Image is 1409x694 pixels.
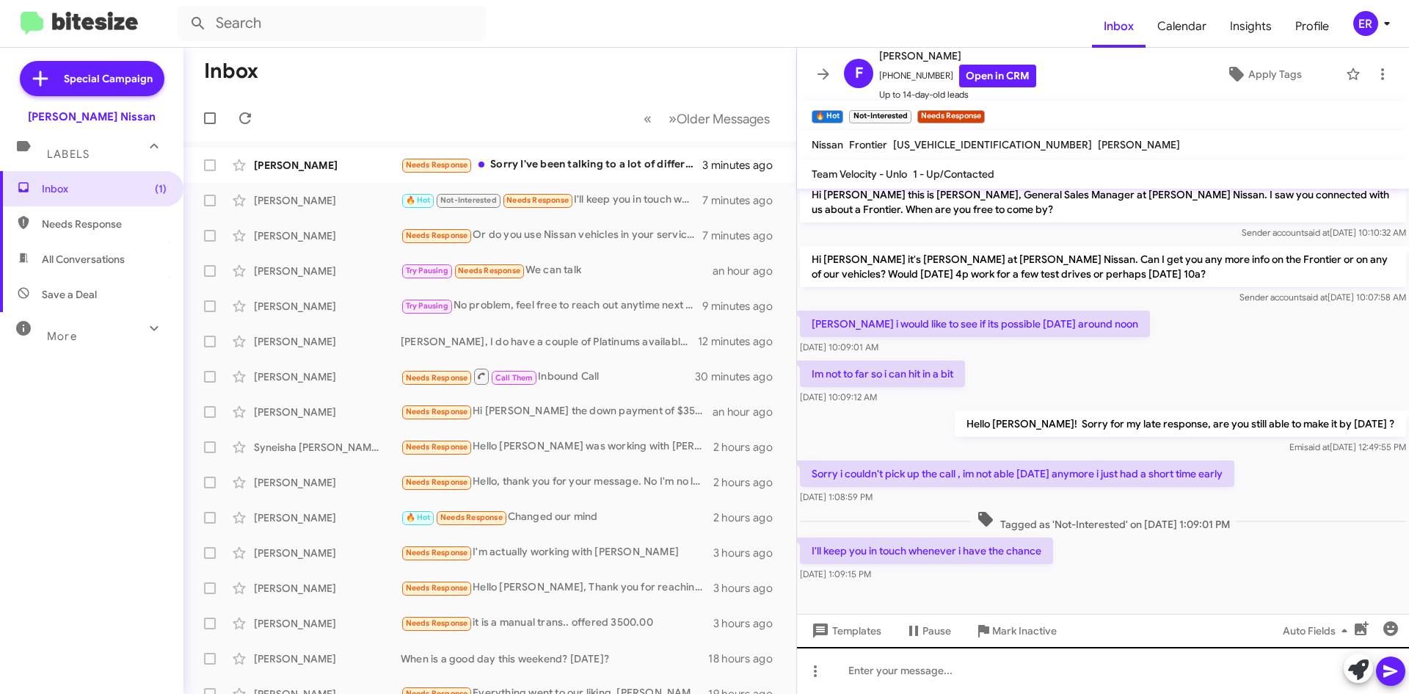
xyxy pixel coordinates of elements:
[1098,138,1180,151] span: [PERSON_NAME]
[406,160,468,170] span: Needs Response
[708,651,784,666] div: 18 hours ago
[406,301,448,311] span: Try Pausing
[155,181,167,196] span: (1)
[644,109,652,128] span: «
[254,228,401,243] div: [PERSON_NAME]
[401,651,708,666] div: When is a good day this weekend? [DATE]?
[1271,618,1365,644] button: Auto Fields
[893,618,963,644] button: Pause
[401,544,713,561] div: I'm actually working with [PERSON_NAME]
[959,65,1036,87] a: Open in CRM
[879,47,1036,65] span: [PERSON_NAME]
[440,513,503,522] span: Needs Response
[42,287,97,302] span: Save a Deal
[1248,61,1302,87] span: Apply Tags
[254,299,401,314] div: [PERSON_NAME]
[1284,5,1341,48] a: Profile
[254,193,401,208] div: [PERSON_NAME]
[702,228,784,243] div: 7 minutes ago
[204,59,258,83] h1: Inbox
[401,438,713,455] div: Hello [PERSON_NAME] was working with [PERSON_NAME] [DATE] and was waiting to see if he would find...
[1092,5,1146,48] a: Inbox
[797,618,893,644] button: Templates
[809,618,881,644] span: Templates
[696,369,784,384] div: 30 minutes ago
[1353,11,1378,36] div: ER
[401,403,713,420] div: Hi [PERSON_NAME] the down payment of $3500 accepted?
[713,440,784,455] div: 2 hours ago
[406,407,468,416] span: Needs Response
[800,181,1406,223] p: Hi [PERSON_NAME] this is [PERSON_NAME], General Sales Manager at [PERSON_NAME] Nissan. I saw you ...
[406,373,468,383] span: Needs Response
[506,195,569,205] span: Needs Response
[635,104,660,134] button: Previous
[1188,61,1339,87] button: Apply Tags
[42,217,167,231] span: Needs Response
[955,411,1406,437] p: Hello [PERSON_NAME]! Sorry for my late response, are you still able to make it by [DATE] ?
[849,110,911,123] small: Not-Interested
[458,266,520,275] span: Needs Response
[254,440,401,455] div: Syneisha [PERSON_NAME]
[47,330,77,343] span: More
[406,195,431,205] span: 🔥 Hot
[800,246,1406,287] p: Hi [PERSON_NAME] it's [PERSON_NAME] at [PERSON_NAME] Nissan. Can I get you any more info on the F...
[660,104,779,134] button: Next
[713,264,784,278] div: an hour ago
[254,158,401,173] div: [PERSON_NAME]
[1218,5,1284,48] a: Insights
[1283,618,1353,644] span: Auto Fields
[254,651,401,666] div: [PERSON_NAME]
[812,138,843,151] span: Nissan
[913,167,994,181] span: 1 - Up/Contacted
[254,616,401,631] div: [PERSON_NAME]
[47,148,90,161] span: Labels
[713,546,784,560] div: 3 hours ago
[406,477,468,487] span: Needs Response
[440,195,497,205] span: Not-Interested
[922,618,951,644] span: Pause
[800,391,877,402] span: [DATE] 10:09:12 AM
[713,405,784,419] div: an hour ago
[1341,11,1393,36] button: ER
[178,6,486,41] input: Search
[406,618,468,628] span: Needs Response
[879,65,1036,87] span: [PHONE_NUMBER]
[406,513,431,522] span: 🔥 Hot
[1242,227,1406,238] span: Sender account [DATE] 10:10:32 AM
[800,361,965,387] p: Im not to far so i can hit in a bit
[401,334,698,349] div: [PERSON_NAME], I do have a couple of Platinums available ! What time can we give you a call to se...
[713,475,784,490] div: 2 hours ago
[1302,292,1328,303] span: said at
[406,442,468,452] span: Needs Response
[713,616,784,631] div: 3 hours ago
[1146,5,1218,48] a: Calendar
[702,193,784,208] div: 7 minutes ago
[254,369,401,384] div: [PERSON_NAME]
[702,158,784,173] div: 3 minutes ago
[406,583,468,593] span: Needs Response
[406,548,468,557] span: Needs Response
[401,509,713,526] div: Changed our mind
[698,334,784,349] div: 12 minutes ago
[401,579,713,596] div: Hello [PERSON_NAME], Thank you for reaching out. I really appreciate the customer service from [P...
[401,474,713,491] div: Hello, thank you for your message. No I'm no longer interested in this Center. I think at this ti...
[401,192,702,209] div: I'll keep you in touch whenever i have the chance
[254,334,401,349] div: [PERSON_NAME]
[254,405,401,419] div: [PERSON_NAME]
[28,109,156,124] div: [PERSON_NAME] Nissan
[20,61,164,96] a: Special Campaign
[254,510,401,525] div: [PERSON_NAME]
[1304,441,1330,452] span: said at
[893,138,1092,151] span: [US_VEHICLE_IDENTIFICATION_NUMBER]
[800,538,1053,564] p: I'll keep you in touch whenever i have the chance
[812,110,843,123] small: 🔥 Hot
[64,71,153,86] span: Special Campaign
[1289,441,1406,452] span: Emi [DATE] 12:49:55 PM
[401,297,702,314] div: No problem, feel free to reach out anytime next week. If you're considering selling your car, we ...
[800,491,873,502] span: [DATE] 1:08:59 PM
[800,460,1234,487] p: Sorry i couldn't pick up the call , im not able [DATE] anymore i just had a short time early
